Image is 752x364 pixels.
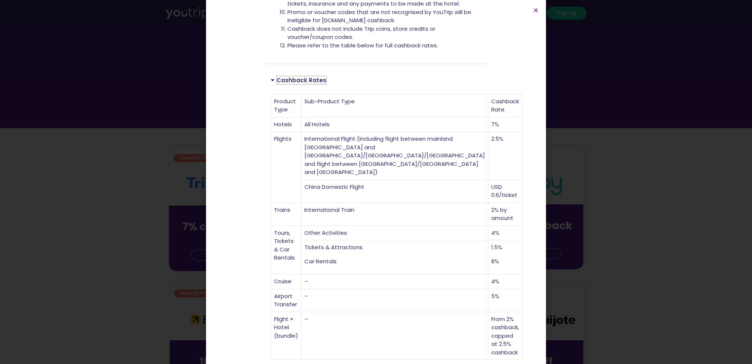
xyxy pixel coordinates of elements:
[488,94,522,117] td: Cashback Rate
[488,132,522,180] td: 2.5%
[533,7,539,13] a: Close
[277,76,326,84] a: Cashback Rates
[491,257,499,265] span: 8%
[488,289,522,312] td: 5%
[301,203,488,226] td: International Train
[488,312,522,360] td: From 2% cashback, capped at 2.5% cashback
[301,274,488,289] td: –
[287,8,482,25] li: Promo or voucher codes that are not recognised by YouTrip will be ineligible for [DOMAIN_NAME] ca...
[271,289,301,312] td: Airport Transfer
[488,180,522,203] td: USD 0.6/ticket
[488,117,522,132] td: 7%
[304,243,485,252] p: Tickets & Attractions
[491,243,519,252] p: 1.5%
[301,312,488,360] td: –
[304,257,337,265] span: Car Rentals
[301,180,488,203] td: China Domestic Flight
[301,117,488,132] td: All Hotels
[301,94,488,117] td: Sub-Product Type
[488,274,522,289] td: 4%
[488,226,522,241] td: 4%
[271,312,301,360] td: Flight + Hotel (bundle)
[271,274,301,289] td: Cruise
[301,132,488,180] td: International Flight (including flight between mainland [GEOGRAPHIC_DATA] and [GEOGRAPHIC_DATA]/[...
[271,226,301,275] td: Tours, Tickets & Car Rentals
[301,289,488,312] td: –
[287,25,482,41] li: Cashback does not include Trip coins, store credits or voucher/coupon codes.
[271,117,301,132] td: Hotels
[271,132,301,203] td: Flights
[271,203,301,226] td: Trains
[271,94,301,117] td: Product Type
[301,226,488,241] td: Other Activities
[265,71,487,89] div: Cashback Rates
[287,41,482,50] li: Please refer to the table below for full cashback rates.
[488,203,522,226] td: 2% by amount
